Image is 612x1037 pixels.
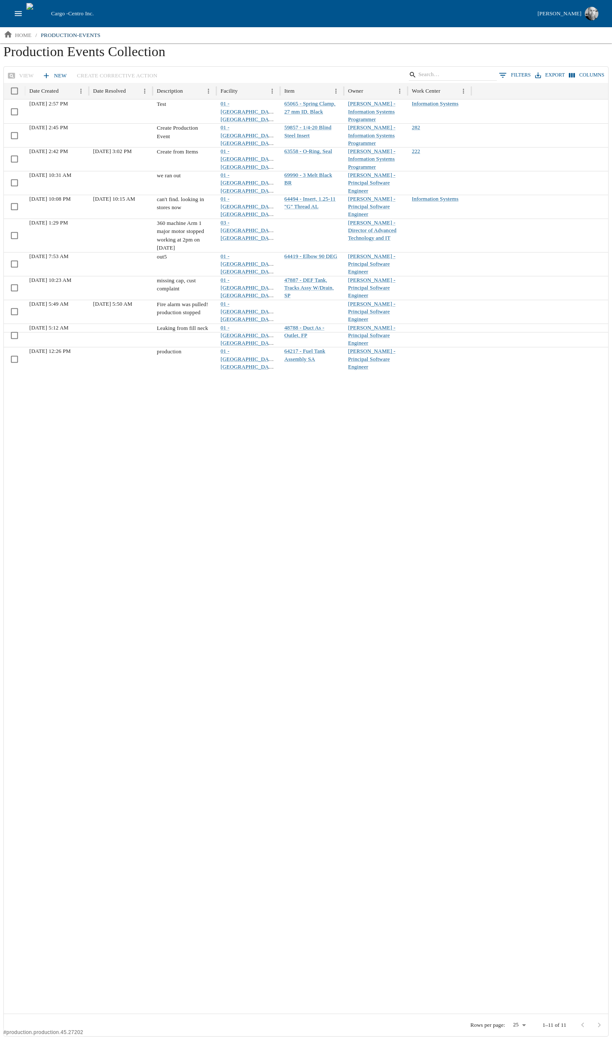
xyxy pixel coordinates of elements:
[26,3,48,24] img: cargo logo
[37,28,104,42] a: production-events
[348,277,395,299] a: [PERSON_NAME] - Principal Software Engineer
[348,253,395,275] a: [PERSON_NAME] - Principal Software Engineer
[409,69,497,83] div: Search
[10,6,26,22] button: open drawer
[157,253,212,261] p: out5
[157,88,183,94] div: Description
[29,325,68,331] span: 01/29/2025 5:12 AM
[458,85,469,97] button: Menu
[567,69,606,81] button: Select columns
[29,253,68,259] span: 02/05/2025 7:53 AM
[93,196,135,202] span: 02/26/2025 10:15 AM
[29,220,68,226] span: 02/14/2025 1:29 PM
[40,68,70,83] a: New
[221,172,278,194] a: 01 - [GEOGRAPHIC_DATA], [GEOGRAPHIC_DATA]
[412,196,459,202] a: Information Systems
[284,253,337,259] a: 64419 - Elbow 90 DEG
[203,85,214,97] button: Menu
[221,101,278,122] a: 01 - [GEOGRAPHIC_DATA], [GEOGRAPHIC_DATA]
[29,277,71,283] span: 01/29/2025 10:23 AM
[221,277,278,299] a: 01 - [GEOGRAPHIC_DATA], [GEOGRAPHIC_DATA]
[348,101,395,122] a: [PERSON_NAME] - Information Systems Programmer
[348,88,363,94] div: Owner
[157,148,212,156] p: Create from Items
[412,88,440,94] div: Work Center
[29,348,71,354] span: 12/03/2024 12:26 PM
[348,172,395,194] a: [PERSON_NAME] - Principal Software Engineer
[348,196,395,218] a: [PERSON_NAME] - Principal Software Engineer
[29,301,68,307] span: 01/29/2025 5:49 AM
[221,253,278,275] a: 01 - [GEOGRAPHIC_DATA], [GEOGRAPHIC_DATA]
[59,85,71,97] button: Sort
[412,125,420,131] a: 282
[221,325,278,347] a: 01 - [GEOGRAPHIC_DATA], [GEOGRAPHIC_DATA]
[497,69,533,82] button: Show filters
[35,31,37,40] li: /
[93,301,132,307] span: 01/29/2025 5:50 AM
[3,43,609,66] h1: Production Events Collection
[394,85,405,97] button: Menu
[48,9,534,18] div: Cargo -
[157,324,212,332] p: Leaking from fill neck
[412,148,420,154] a: 222
[41,31,101,40] p: production-events
[284,348,325,362] a: 64217 - Fuel Tank Assembly SA
[542,1021,566,1029] p: 1–11 of 11
[93,148,132,154] span: 08/26/2025 3:02 PM
[15,31,31,40] p: home
[157,195,212,212] p: can't find. looking in stores now
[284,325,324,338] a: 48788 - Duct As - Outlet, FP
[508,1019,529,1031] div: 25
[68,10,93,17] span: Centro Inc.
[284,88,295,94] div: Item
[157,171,212,180] p: we ran out
[29,148,68,154] span: 08/26/2025 2:42 PM
[470,1021,505,1029] p: Rows per page:
[157,219,212,252] p: 360 machine Arm 1 major motor stopped working at 2pm on [DATE]
[348,125,395,146] a: [PERSON_NAME] - Information Systems Programmer
[29,172,71,178] span: 02/26/2025 10:31 AM
[348,348,395,370] a: [PERSON_NAME] - Principal Software Engineer
[534,4,602,23] button: [PERSON_NAME]
[157,124,212,140] p: Create Production Event
[330,85,342,97] button: Menu
[221,125,278,146] a: 01 - [GEOGRAPHIC_DATA], [GEOGRAPHIC_DATA]
[284,172,332,186] a: 69990 - 3 Melt Black BR
[538,9,581,19] div: [PERSON_NAME]
[221,88,238,94] div: Facility
[221,301,278,323] a: 01 - [GEOGRAPHIC_DATA], [GEOGRAPHIC_DATA]
[412,101,459,107] a: Information Systems
[139,85,150,97] button: Menu
[127,85,138,97] button: Sort
[29,196,71,202] span: 02/25/2025 10:08 PM
[157,347,212,356] p: production
[284,148,332,154] a: 63558 - O-Ring, Seal
[221,148,278,170] a: 01 - [GEOGRAPHIC_DATA], [GEOGRAPHIC_DATA]
[29,101,68,107] span: 08/26/2025 2:57 PM
[29,125,68,131] span: 08/26/2025 2:45 PM
[348,220,397,241] a: [PERSON_NAME] - Director of Advanced Technology and IT
[284,125,331,138] a: 59857 - 1/4-20 Blind Steel Insert
[348,325,395,347] a: [PERSON_NAME] - Principal Software Engineer
[348,148,395,170] a: [PERSON_NAME] - Information Systems Programmer
[221,220,278,241] a: 03 - [GEOGRAPHIC_DATA], [GEOGRAPHIC_DATA]
[284,101,335,114] a: 65065 - Spring Clamp, 27 mm ID, Black
[157,300,212,317] p: Fire alarm was pulled! production stopped
[266,85,278,97] button: Menu
[284,196,336,210] a: 64494 - Insert, 1.25-11 "G" Thread AL
[221,196,278,218] a: 01 - [GEOGRAPHIC_DATA], [GEOGRAPHIC_DATA]
[184,85,195,97] button: Sort
[221,348,278,370] a: 01 - [GEOGRAPHIC_DATA], [GEOGRAPHIC_DATA]
[157,100,212,108] p: Test
[29,88,59,94] div: Date Created
[93,88,126,94] div: Date Resolved
[533,69,567,81] button: Export
[75,85,87,97] button: Menu
[348,301,395,323] a: [PERSON_NAME] - Principal Software Engineer
[284,277,334,299] a: 47887 - DEF Tank, Tracks Assy W/Drain, SP
[157,276,212,293] p: missing cap, cust complaint
[585,7,598,20] img: Profile image
[418,69,484,81] input: Search…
